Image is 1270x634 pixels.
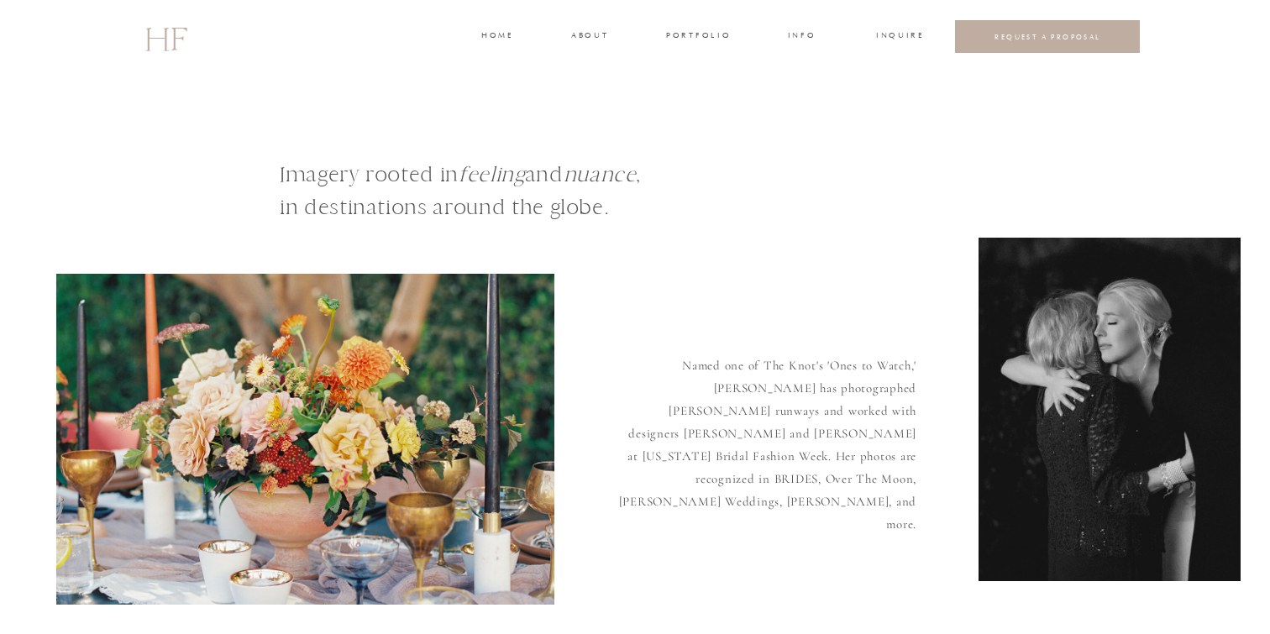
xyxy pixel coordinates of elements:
a: home [481,29,512,45]
i: feeling [459,161,525,187]
a: about [571,29,606,45]
i: nuance [564,161,637,187]
a: HF [144,13,186,61]
p: Named one of The Knot's 'Ones to Watch,' [PERSON_NAME] has photographed [PERSON_NAME] runways and... [617,354,916,527]
h1: Imagery rooted in and , in destinations around the globe. [280,158,733,247]
a: INFO [786,29,817,45]
a: REQUEST A PROPOSAL [968,32,1127,41]
a: INQUIRE [876,29,921,45]
a: portfolio [666,29,729,45]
